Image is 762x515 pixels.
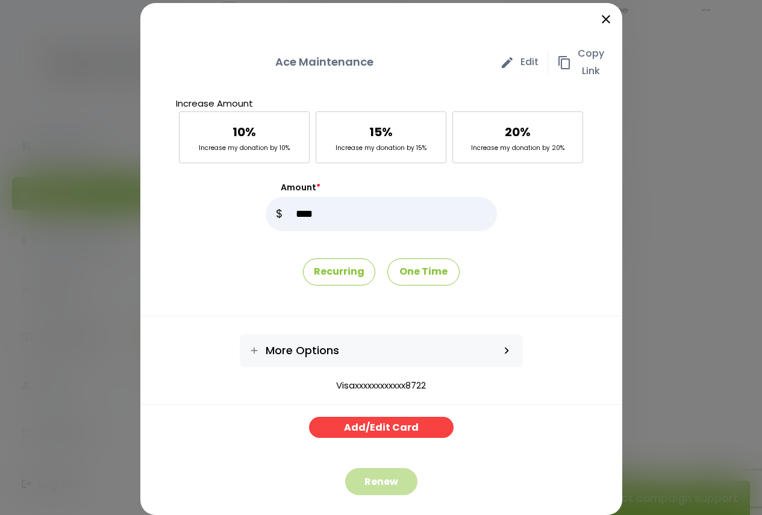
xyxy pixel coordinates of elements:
[233,121,256,143] p: 10%
[578,45,604,80] span: Copy Link
[249,345,260,356] i: add
[500,344,513,357] i: keyboard_arrow_right
[309,417,454,438] a: Add/Edit Card
[303,258,375,286] p: Recurring
[505,121,531,143] p: 20%
[599,12,613,27] i: close
[176,95,586,111] p: Increase Amount
[199,143,290,154] p: Increase my donation by 10%
[240,334,490,367] a: More Options
[266,181,497,194] label: Amount
[345,468,417,495] button: Renew
[491,51,548,74] a: edit Edit
[140,379,622,393] option: Visaxxxxxxxxxxxx8722
[158,54,491,71] p: Ace Maintenance
[369,121,393,143] p: 15%
[500,55,514,70] span: edit
[520,54,539,71] span: Edit
[557,55,572,70] span: content_copy
[387,258,460,286] p: One Time
[471,143,564,154] p: Increase my donation by 20%
[266,197,293,231] p: $
[336,143,426,154] p: Increase my donation by 15%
